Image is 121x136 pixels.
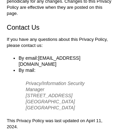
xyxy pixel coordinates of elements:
[19,67,107,73] li: By mail:
[7,118,114,130] p: This Privacy Policy was last updated on Apirl 11, 2024.
[26,80,100,111] blockquote: Privacy/Information Security Manager [STREET_ADDRESS] [GEOGRAPHIC_DATA] [GEOGRAPHIC_DATA]
[7,36,114,49] p: If you have any questions about this Privacy Policy, please contact us:
[7,23,114,31] h3: Contact Us
[19,55,107,67] li: By email: [EMAIL_ADDRESS][DOMAIN_NAME]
